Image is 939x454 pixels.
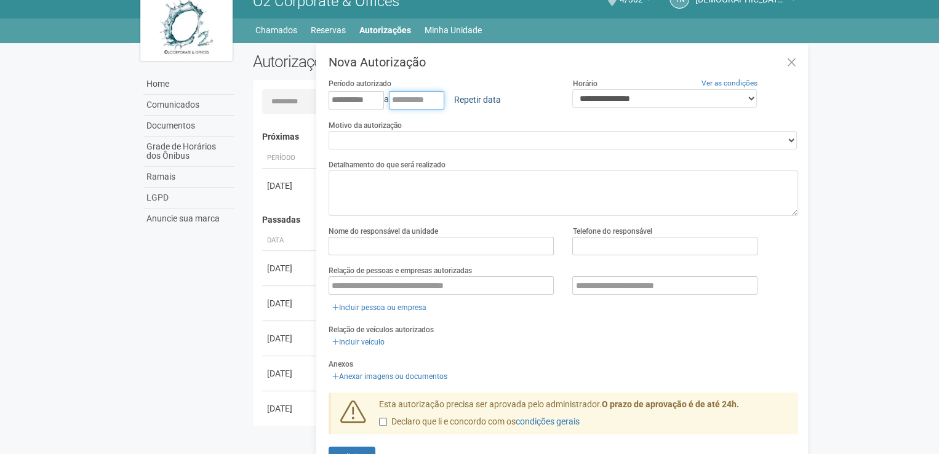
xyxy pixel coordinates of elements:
a: Incluir pessoa ou empresa [329,301,430,314]
label: Relação de veículos autorizados [329,324,434,335]
div: [DATE] [267,402,313,415]
label: Relação de pessoas e empresas autorizadas [329,265,472,276]
a: Documentos [143,116,234,137]
div: Esta autorização precisa ser aprovada pelo administrador. [370,399,798,434]
th: Data [262,231,318,251]
label: Declaro que li e concordo com os [379,416,580,428]
a: Repetir data [446,89,509,110]
a: Autorizações [359,22,411,39]
div: [DATE] [267,262,313,274]
label: Detalhamento do que será realizado [329,159,446,170]
label: Nome do responsável da unidade [329,226,438,237]
th: Período [262,148,318,169]
a: Reservas [311,22,346,39]
label: Telefone do responsável [572,226,652,237]
label: Período autorizado [329,78,391,89]
a: Incluir veículo [329,335,388,349]
input: Declaro que li e concordo com oscondições gerais [379,418,387,426]
a: Minha Unidade [425,22,482,39]
label: Horário [572,78,597,89]
a: Ver as condições [701,79,757,87]
strong: O prazo de aprovação é de até 24h. [602,399,739,409]
label: Anexos [329,359,353,370]
div: [DATE] [267,332,313,344]
a: condições gerais [516,416,580,426]
div: [DATE] [267,180,313,192]
h4: Próximas [262,132,789,141]
h4: Passadas [262,215,789,225]
h2: Autorizações [253,52,516,71]
label: Motivo da autorização [329,120,402,131]
div: [DATE] [267,297,313,309]
a: Comunicados [143,95,234,116]
div: [DATE] [267,367,313,380]
a: Chamados [255,22,297,39]
a: Anexar imagens ou documentos [329,370,451,383]
a: LGPD [143,188,234,209]
a: Grade de Horários dos Ônibus [143,137,234,167]
a: Home [143,74,234,95]
div: a [329,89,554,110]
a: Anuncie sua marca [143,209,234,229]
a: Ramais [143,167,234,188]
h3: Nova Autorização [329,56,798,68]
